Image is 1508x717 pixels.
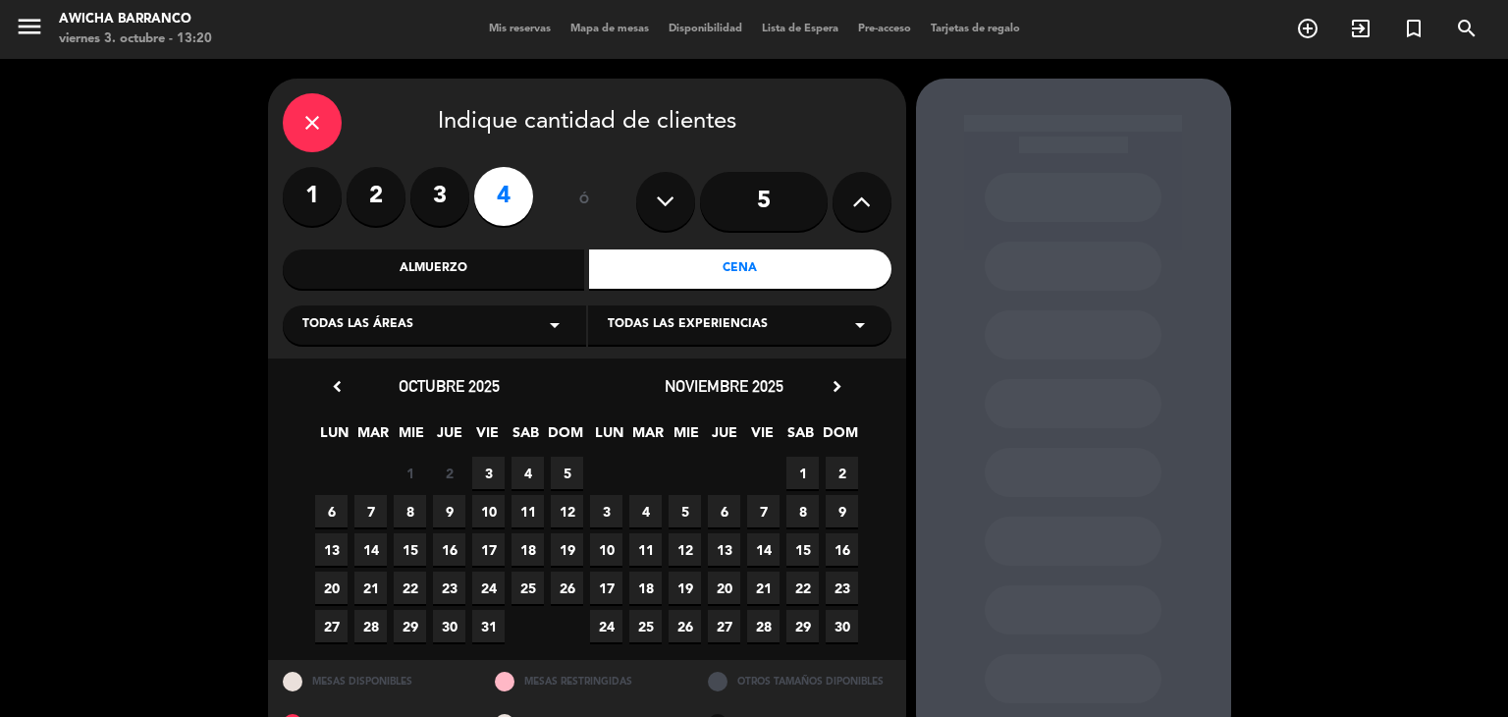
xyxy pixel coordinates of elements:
[848,24,921,34] span: Pre-acceso
[315,572,348,604] span: 20
[551,457,583,489] span: 5
[394,457,426,489] span: 1
[629,533,662,566] span: 11
[827,376,847,397] i: chevron_right
[629,572,662,604] span: 18
[553,167,617,236] div: ó
[394,610,426,642] span: 29
[752,24,848,34] span: Lista de Espera
[784,421,817,454] span: SAB
[608,315,768,335] span: Todas las experiencias
[433,610,465,642] span: 30
[472,495,505,527] span: 10
[327,376,348,397] i: chevron_left
[747,533,780,566] span: 14
[433,457,465,489] span: 2
[848,313,872,337] i: arrow_drop_down
[354,610,387,642] span: 28
[543,313,566,337] i: arrow_drop_down
[786,533,819,566] span: 15
[512,572,544,604] span: 25
[629,610,662,642] span: 25
[315,533,348,566] span: 13
[356,421,389,454] span: MAR
[354,533,387,566] span: 14
[283,167,342,226] label: 1
[480,660,693,702] div: MESAS RESTRINGIDAS
[433,572,465,604] span: 23
[315,495,348,527] span: 6
[665,376,783,396] span: noviembre 2025
[669,495,701,527] span: 5
[318,421,350,454] span: LUN
[708,533,740,566] span: 13
[693,660,906,702] div: OTROS TAMAÑOS DIPONIBLES
[472,533,505,566] span: 17
[433,533,465,566] span: 16
[410,167,469,226] label: 3
[354,572,387,604] span: 21
[921,24,1030,34] span: Tarjetas de regalo
[708,572,740,604] span: 20
[631,421,664,454] span: MAR
[1296,17,1319,40] i: add_circle_outline
[300,111,324,135] i: close
[283,249,585,289] div: Almuerzo
[472,610,505,642] span: 31
[669,610,701,642] span: 26
[315,610,348,642] span: 27
[746,421,779,454] span: VIE
[590,533,622,566] span: 10
[548,421,580,454] span: DOM
[593,421,625,454] span: LUN
[786,495,819,527] span: 8
[59,29,212,49] div: viernes 3. octubre - 13:20
[472,572,505,604] span: 24
[590,495,622,527] span: 3
[747,572,780,604] span: 21
[823,421,855,454] span: DOM
[826,495,858,527] span: 9
[1349,17,1373,40] i: exit_to_app
[512,533,544,566] span: 18
[1455,17,1479,40] i: search
[786,610,819,642] span: 29
[826,533,858,566] span: 16
[589,249,891,289] div: Cena
[512,457,544,489] span: 4
[670,421,702,454] span: MIE
[708,495,740,527] span: 6
[1402,17,1426,40] i: turned_in_not
[551,572,583,604] span: 26
[551,533,583,566] span: 19
[471,421,504,454] span: VIE
[15,12,44,48] button: menu
[561,24,659,34] span: Mapa de mesas
[302,315,413,335] span: Todas las áreas
[826,610,858,642] span: 30
[669,533,701,566] span: 12
[479,24,561,34] span: Mis reservas
[590,610,622,642] span: 24
[786,457,819,489] span: 1
[590,572,622,604] span: 17
[59,10,212,29] div: Awicha Barranco
[283,93,891,152] div: Indique cantidad de clientes
[826,457,858,489] span: 2
[394,572,426,604] span: 22
[747,610,780,642] span: 28
[399,376,500,396] span: octubre 2025
[474,167,533,226] label: 4
[354,495,387,527] span: 7
[512,495,544,527] span: 11
[394,495,426,527] span: 8
[395,421,427,454] span: MIE
[551,495,583,527] span: 12
[472,457,505,489] span: 3
[433,495,465,527] span: 9
[659,24,752,34] span: Disponibilidad
[347,167,405,226] label: 2
[669,572,701,604] span: 19
[510,421,542,454] span: SAB
[786,572,819,604] span: 22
